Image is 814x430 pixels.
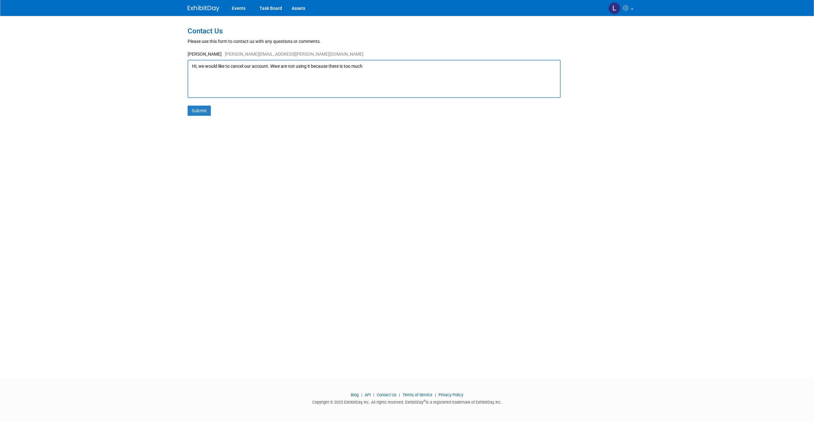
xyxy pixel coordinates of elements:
[365,392,371,397] a: API
[188,51,626,60] div: [PERSON_NAME]
[377,392,397,397] a: Contact Us
[372,392,376,397] span: |
[397,392,402,397] span: |
[608,2,620,14] img: Libby Monette
[403,392,432,397] a: Terms of Service
[188,5,219,12] img: ExhibitDay
[188,27,626,35] h1: Contact Us
[351,392,359,397] a: Blog
[360,392,364,397] span: |
[188,38,626,45] div: Please use this form to contact us with any questions or comments.
[188,106,211,116] button: Submit
[438,392,463,397] a: Privacy Policy
[222,52,363,57] span: [PERSON_NAME][EMAIL_ADDRESS][PERSON_NAME][DOMAIN_NAME]
[424,399,426,403] sup: ®
[433,392,438,397] span: |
